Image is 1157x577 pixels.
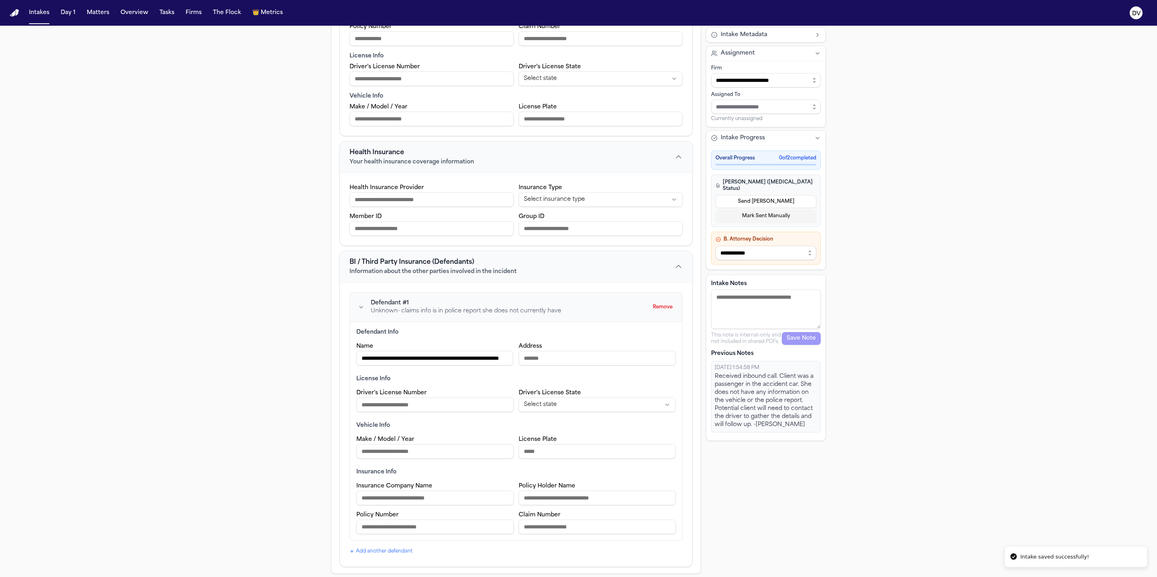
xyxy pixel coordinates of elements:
label: Insurance Company Name [356,483,432,489]
button: Health InsuranceYour health insurance coverage information [340,141,692,173]
input: Driver's License Number [350,71,514,86]
input: Health insurance group ID [519,221,683,236]
label: Group ID [519,214,544,220]
input: Defendant insurance company name [356,491,514,505]
button: Assignment [706,46,826,61]
input: Health insurance provider [350,192,514,207]
div: License Info [356,375,676,383]
label: Health Insurance Provider [350,185,424,191]
h4: [PERSON_NAME] ([MEDICAL_DATA] Status) [715,179,816,192]
button: BI / Third Party Insurance (Defendants)Information about the other parties involved in the incident [340,251,692,282]
label: Claim Number [519,24,560,30]
button: Matters [84,6,112,20]
input: PIP policy number [350,31,514,46]
label: Driver's License State [519,390,581,396]
button: Intakes [26,6,53,20]
span: Your health insurance coverage information [350,158,474,166]
button: Intake Metadata [706,28,826,42]
label: Address [519,343,542,349]
label: Insurance Type [519,185,562,191]
button: State select [519,71,683,86]
button: State select [519,398,676,412]
span: Currently unassigned [711,116,762,122]
p: This note is internal-only and not included in shared PDFs. [711,332,782,345]
input: Vehicle license plate [519,112,683,126]
button: Tasks [156,6,178,20]
input: Vehicle make model year [350,112,514,126]
div: Unknown- claims info is in police report she does not currently have [371,307,646,315]
button: Intake Progress [706,131,826,145]
button: Firms [182,6,205,20]
span: Health Insurance [350,148,404,157]
input: Health insurance member ID [350,221,514,236]
button: The Flock [210,6,244,20]
div: Assigned To [711,92,821,98]
span: Add another defendant [356,548,413,555]
button: Overview [117,6,151,20]
span: Intake Metadata [721,31,767,39]
span: 0 of 2 completed [779,155,816,161]
span: Intake Progress [721,134,765,142]
input: PIP claim number [519,31,683,46]
h4: B. Attorney Decision [715,236,816,243]
div: Insurance Info [356,468,676,476]
button: crownMetrics [249,6,286,20]
input: Defendant policy number [356,520,514,534]
label: Claim Number [519,512,560,518]
label: Policy Number [350,24,392,30]
a: Home [10,9,19,17]
input: Assign to staff member [711,100,821,114]
div: Vehicle Info [350,92,683,100]
label: Make / Model / Year [356,436,414,442]
span: Information about the other parties involved in the incident [350,268,517,276]
button: Add another defendant [350,548,413,555]
span: Defendant # 1 [371,299,409,307]
span: Assignment [721,49,755,57]
button: Mark Sent Manually [715,210,816,222]
label: Intake Notes [711,280,821,288]
span: BI / Third Party Insurance (Defendants) [350,257,474,267]
button: Remove [650,301,676,314]
label: Driver's License Number [356,390,427,396]
input: Select firm [711,73,821,88]
div: License Info [350,52,683,60]
label: Name [356,343,373,349]
label: License Plate [519,436,557,442]
label: Policy Number [356,512,399,518]
div: Defendant Info [356,328,676,336]
input: Defendant policy holder name [519,491,676,505]
label: Driver's License Number [350,64,420,70]
p: Previous Notes [711,350,821,358]
label: Driver's License State [519,64,581,70]
div: Vehicle Info [356,422,676,430]
input: Defendant claim number [519,520,676,534]
textarea: Intake notes [711,290,821,329]
div: [DATE] 1:54:58 PM [715,365,817,371]
div: Received inbound call. Client was a passenger in the accident car. She does not have any informat... [715,373,817,429]
div: Intake saved successfully! [1020,553,1089,561]
div: Firm [711,65,821,71]
span: Overall Progress [715,155,755,161]
label: Make / Model / Year [350,104,407,110]
button: Day 1 [57,6,79,20]
div: Collapse defendant details [356,299,646,315]
label: License Plate [519,104,557,110]
button: Send [PERSON_NAME] [715,195,816,208]
label: Policy Holder Name [519,483,575,489]
img: Finch Logo [10,9,19,17]
label: Member ID [350,214,382,220]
